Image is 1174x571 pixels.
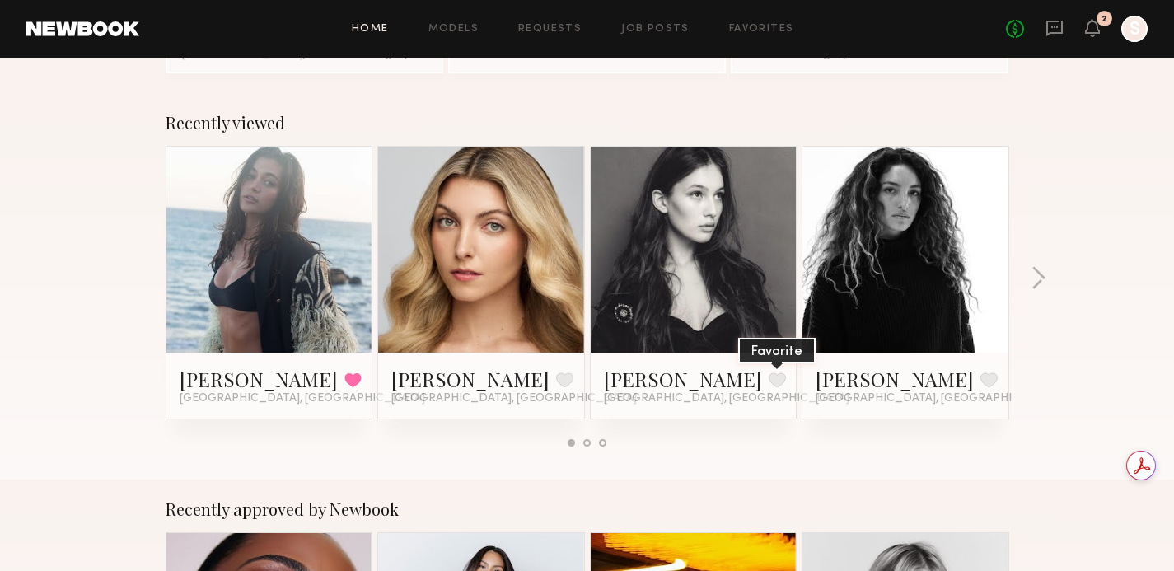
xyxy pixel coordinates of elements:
a: Home [352,24,389,35]
a: [PERSON_NAME] [604,366,762,392]
span: [GEOGRAPHIC_DATA], [GEOGRAPHIC_DATA] [180,392,425,405]
a: [PERSON_NAME] [180,366,338,392]
a: Favorites [729,24,794,35]
a: S [1121,16,1148,42]
a: Job Posts [621,24,690,35]
a: [PERSON_NAME] [816,366,974,392]
div: 2 [1102,15,1107,24]
span: [GEOGRAPHIC_DATA], [GEOGRAPHIC_DATA] [816,392,1061,405]
a: [PERSON_NAME] [391,366,550,392]
a: Models [428,24,479,35]
div: Recently viewed [166,113,1009,133]
span: [GEOGRAPHIC_DATA], [GEOGRAPHIC_DATA] [391,392,637,405]
div: Recently approved by Newbook [166,499,1009,519]
a: Requests [518,24,582,35]
span: [GEOGRAPHIC_DATA], [GEOGRAPHIC_DATA] [604,392,849,405]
